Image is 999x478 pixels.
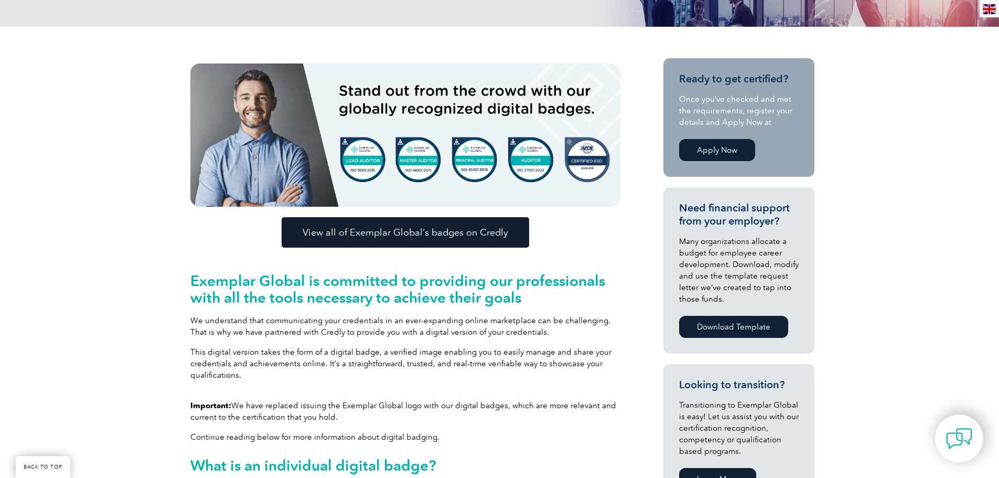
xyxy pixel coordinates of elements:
[679,378,799,391] h3: Looking to transition?
[190,431,620,443] p: Continue reading below for more information about digital badging.
[190,400,620,423] p: We have replaced issuing the Exemplar Global logo with our digital badges, which are more relevan...
[190,272,620,306] h2: Exemplar Global is committed to providing our professionals with all the tools necessary to achie...
[190,401,231,410] strong: Important:
[679,316,788,338] a: Download Template
[679,399,799,457] p: Transitioning to Exemplar Global is easy! Let us assist you with our certification recognition, c...
[190,457,620,474] h2: What is an individual digital badge?
[190,315,620,338] p: We understand that communicating your credentials in an ever-expanding online marketplace can be ...
[16,456,70,478] a: BACK TO TOP
[679,72,799,86] h3: Ready to get certified?
[190,346,620,381] p: This digital version takes the form of a digital badge, a verified image enabling you to easily m...
[946,426,972,452] img: contact-chat.png
[983,4,996,14] img: en
[190,63,620,207] img: badges
[679,201,799,228] h3: Need financial support from your employer?
[303,228,508,237] span: View all of Exemplar Global’s badges on Credly
[679,139,755,161] a: Apply Now
[679,93,799,128] p: Once you’ve checked and met the requirements, register your details and Apply Now at
[679,236,799,305] p: Many organizations allocate a budget for employee career development. Download, modify and use th...
[282,217,529,248] a: View all of Exemplar Global’s badges on Credly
